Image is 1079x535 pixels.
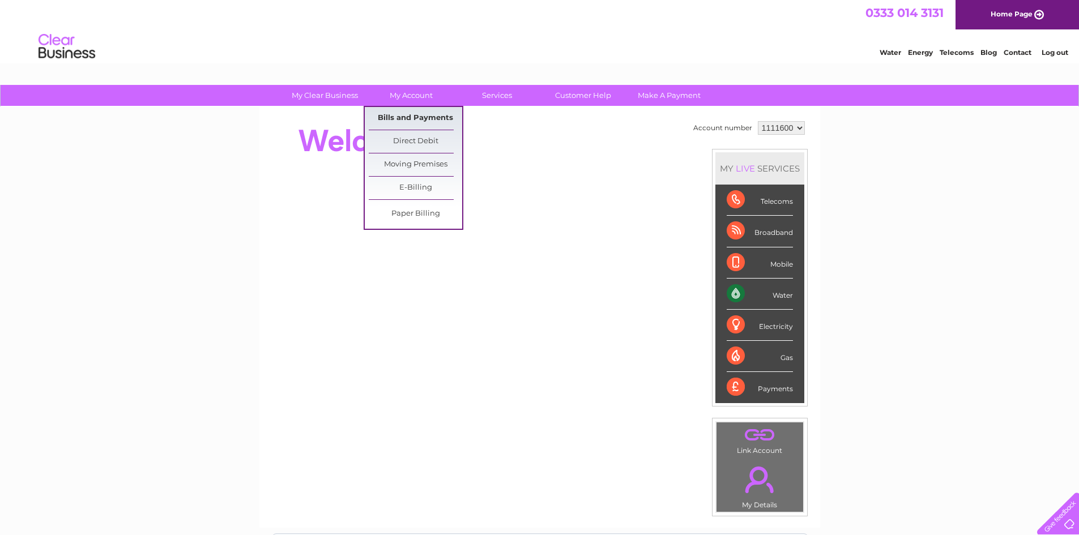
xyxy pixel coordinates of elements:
[716,422,804,457] td: Link Account
[369,130,462,153] a: Direct Debit
[727,247,793,279] div: Mobile
[727,216,793,247] div: Broadband
[727,341,793,372] div: Gas
[364,85,458,106] a: My Account
[536,85,630,106] a: Customer Help
[727,310,793,341] div: Electricity
[278,85,372,106] a: My Clear Business
[719,460,800,499] a: .
[272,6,808,55] div: Clear Business is a trading name of Verastar Limited (registered in [GEOGRAPHIC_DATA] No. 3667643...
[715,152,804,185] div: MY SERVICES
[716,457,804,512] td: My Details
[369,177,462,199] a: E-Billing
[719,425,800,445] a: .
[908,48,933,57] a: Energy
[690,118,755,138] td: Account number
[450,85,544,106] a: Services
[622,85,716,106] a: Make A Payment
[733,163,757,174] div: LIVE
[369,107,462,130] a: Bills and Payments
[369,153,462,176] a: Moving Premises
[38,29,96,64] img: logo.png
[980,48,997,57] a: Blog
[1004,48,1031,57] a: Contact
[369,203,462,225] a: Paper Billing
[727,185,793,216] div: Telecoms
[1042,48,1068,57] a: Log out
[727,372,793,403] div: Payments
[865,6,944,20] a: 0333 014 3131
[880,48,901,57] a: Water
[940,48,974,57] a: Telecoms
[727,279,793,310] div: Water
